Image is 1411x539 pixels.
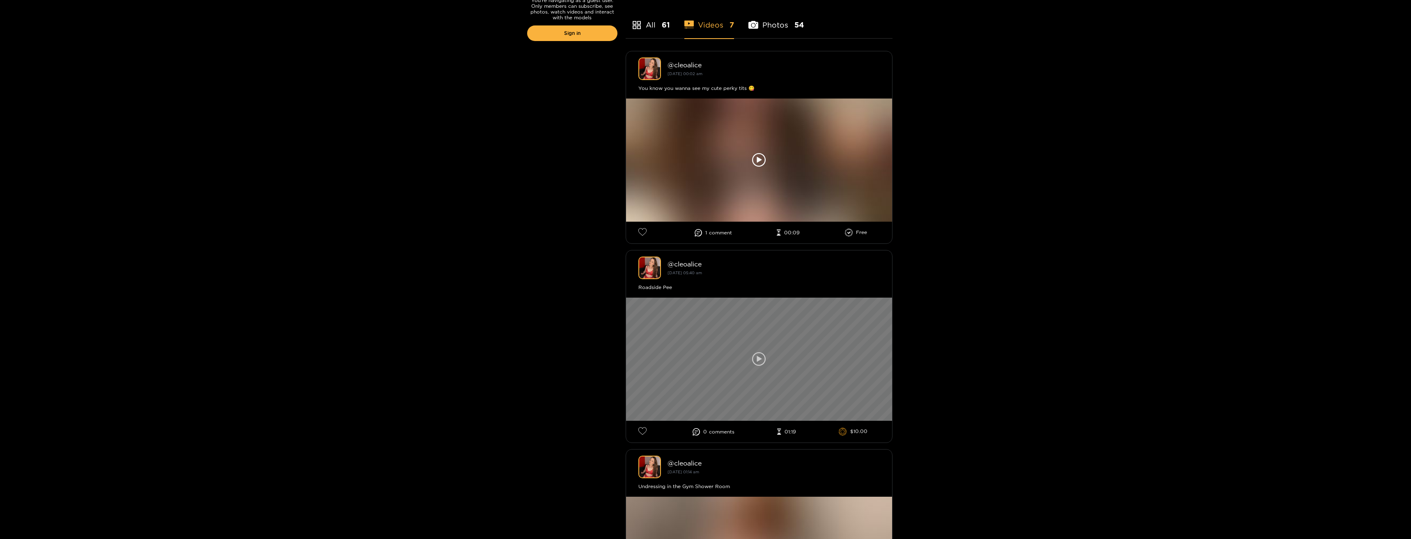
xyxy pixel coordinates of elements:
[527,25,617,41] a: Sign in
[794,20,804,30] span: 54
[662,20,670,30] span: 61
[638,482,880,491] div: Undressing in the Gym Shower Room
[632,20,642,30] span: appstore
[638,283,880,291] div: Roadside Pee
[638,84,880,92] div: You know you wanna see my cute perky tits 😋
[638,57,661,80] img: cleoalice
[626,1,670,38] li: All
[668,71,702,76] small: [DATE] 00:02 am
[668,271,702,275] small: [DATE] 05:40 am
[845,229,867,237] li: Free
[684,1,734,38] li: Videos
[693,428,734,436] li: 0
[777,229,800,236] li: 00:09
[668,470,699,474] small: [DATE] 01:14 am
[638,257,661,279] img: cleoalice
[638,456,661,478] img: cleoalice
[839,428,867,436] li: $10.00
[668,61,880,69] div: @ cleoalice
[777,429,796,435] li: 01:19
[695,229,732,236] li: 1
[709,230,732,236] span: comment
[748,1,804,38] li: Photos
[709,429,734,435] span: comment s
[668,260,880,268] div: @ cleoalice
[668,459,880,467] div: @ cleoalice
[730,20,734,30] span: 7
